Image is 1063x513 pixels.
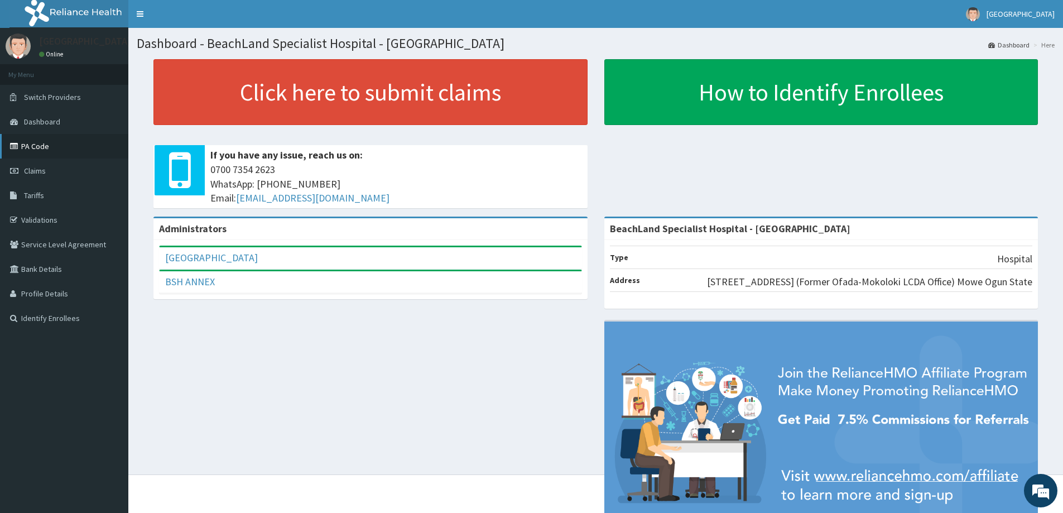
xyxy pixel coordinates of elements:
[159,222,227,235] b: Administrators
[165,251,258,264] a: [GEOGRAPHIC_DATA]
[1031,40,1055,50] li: Here
[6,33,31,59] img: User Image
[610,252,628,262] b: Type
[24,117,60,127] span: Dashboard
[39,50,66,58] a: Online
[24,166,46,176] span: Claims
[610,275,640,285] b: Address
[24,190,44,200] span: Tariffs
[997,252,1032,266] p: Hospital
[966,7,980,21] img: User Image
[39,36,131,46] p: [GEOGRAPHIC_DATA]
[210,148,363,161] b: If you have any issue, reach us on:
[604,59,1038,125] a: How to Identify Enrollees
[707,275,1032,289] p: [STREET_ADDRESS] (Former Ofada-Mokoloki LCDA Office) Mowe Ogun State
[165,275,215,288] a: BSH ANNEX
[137,36,1055,51] h1: Dashboard - BeachLand Specialist Hospital - [GEOGRAPHIC_DATA]
[610,222,850,235] strong: BeachLand Specialist Hospital - [GEOGRAPHIC_DATA]
[24,92,81,102] span: Switch Providers
[236,191,389,204] a: [EMAIL_ADDRESS][DOMAIN_NAME]
[210,162,582,205] span: 0700 7354 2623 WhatsApp: [PHONE_NUMBER] Email:
[153,59,588,125] a: Click here to submit claims
[988,40,1030,50] a: Dashboard
[987,9,1055,19] span: [GEOGRAPHIC_DATA]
